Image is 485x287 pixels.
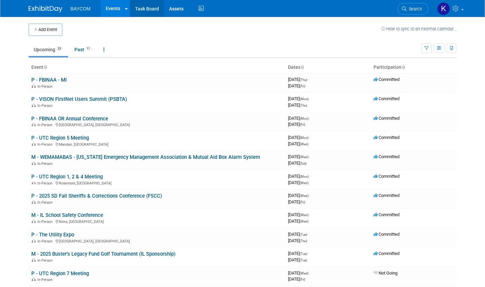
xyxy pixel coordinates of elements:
span: - [310,193,311,198]
span: (Mon) [300,97,309,101]
span: - [308,232,309,237]
a: P - UTC Region 1, 2 & 4 Meeting [31,174,103,180]
span: In-Person [37,181,55,185]
button: Add Event [29,24,62,36]
span: - [310,135,311,140]
a: Upcoming23 [29,43,68,56]
span: [DATE] [288,180,309,185]
th: Event [29,62,285,73]
span: - [310,270,311,276]
img: In-Person Event [32,220,36,223]
span: (Fri) [300,123,305,126]
div: [GEOGRAPHIC_DATA], [GEOGRAPHIC_DATA] [31,238,283,243]
span: (Tue) [300,233,307,236]
span: [DATE] [288,161,306,166]
span: In-Person [37,162,55,166]
span: (Wed) [300,220,309,223]
th: Dates [285,62,371,73]
span: Committed [374,135,399,140]
div: Niles, [GEOGRAPHIC_DATA] [31,219,283,224]
img: In-Person Event [32,239,36,242]
span: - [310,96,311,101]
span: (Fri) [300,200,305,204]
img: In-Person Event [32,200,36,204]
div: [GEOGRAPHIC_DATA], [GEOGRAPHIC_DATA] [31,122,283,127]
a: Sort by Event Name [43,64,47,70]
span: (Sat) [300,162,306,165]
span: In-Person [37,239,55,243]
a: Sort by Participation Type [401,64,405,70]
a: M - IL School Safety Conference [31,212,103,218]
span: - [308,77,309,82]
img: In-Person Event [32,84,36,88]
span: 23 [56,46,63,51]
span: (Wed) [300,213,309,217]
span: (Thu) [300,78,307,82]
span: Search [407,6,422,11]
span: BAYCOM [70,6,91,11]
span: [DATE] [288,277,305,282]
span: (Wed) [300,155,309,159]
span: [DATE] [288,103,307,108]
span: (Thu) [300,104,307,107]
span: (Fri) [300,84,305,88]
span: [DATE] [288,251,309,256]
span: [DATE] [288,238,307,243]
span: Not Going [374,270,397,276]
img: In-Person Event [32,142,36,146]
div: Mandan, [GEOGRAPHIC_DATA] [31,141,283,147]
span: [DATE] [288,174,311,179]
span: [DATE] [288,270,311,276]
a: P - The Utility Expo [31,232,74,238]
span: (Mon) [300,136,309,140]
img: ExhibitDay [29,6,62,12]
span: Committed [374,116,399,121]
span: [DATE] [288,232,309,237]
span: Committed [374,154,399,159]
span: [DATE] [288,212,311,217]
a: P - FBINAA - MI [31,77,67,83]
span: - [308,251,309,256]
span: - [310,174,311,179]
span: [DATE] [288,199,305,204]
span: (Tue) [300,258,307,262]
img: In-Person Event [32,162,36,165]
span: [DATE] [288,141,309,146]
span: In-Person [37,258,55,263]
span: In-Person [37,104,55,108]
span: Committed [374,212,399,217]
a: Sort by Start Date [300,64,304,70]
a: P - FBINAA OR Annual Conference [31,116,108,122]
span: Committed [374,77,399,82]
span: In-Person [37,220,55,224]
span: [DATE] [288,122,305,127]
a: M - 2025 Buster's Legacy Fund Golf Tournament (IL Sponsorship) [31,251,175,257]
a: Search [397,3,428,15]
span: (Thu) [300,239,307,243]
span: (Tue) [300,252,307,256]
a: How to sync to an external calendar... [381,26,456,31]
span: [DATE] [288,193,311,198]
span: In-Person [37,84,55,89]
span: [DATE] [288,83,305,88]
span: Committed [374,96,399,101]
span: [DATE] [288,135,311,140]
img: Kayla Novak [437,2,450,15]
img: In-Person Event [32,123,36,126]
img: In-Person Event [32,181,36,184]
span: - [310,154,311,159]
a: P - VISON FirstNet Users Summit (PSBTA) [31,96,127,102]
span: Committed [374,174,399,179]
img: In-Person Event [32,104,36,107]
span: [DATE] [288,257,307,262]
span: - [310,212,311,217]
span: (Wed) [300,181,309,185]
span: Committed [374,232,399,237]
a: P - UTC Region 5 Meeting [31,135,89,141]
a: Past11 [69,43,97,56]
span: [DATE] [288,154,311,159]
span: In-Person [37,200,55,205]
a: P - 2025 SD Fall Sheriffs & Corrections Conference (FSCC) [31,193,162,199]
span: [DATE] [288,96,311,101]
img: In-Person Event [32,278,36,281]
